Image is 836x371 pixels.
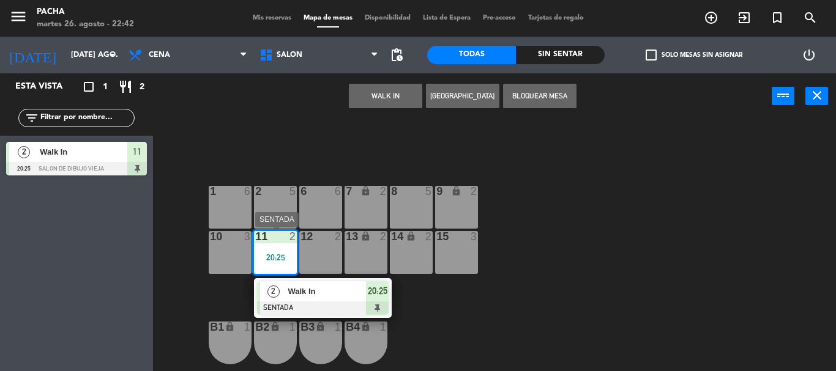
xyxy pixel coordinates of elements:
div: 2 [471,186,478,197]
button: close [805,87,828,105]
div: B2 [255,321,256,332]
span: pending_actions [389,48,404,62]
span: 2 [140,80,144,94]
i: close [810,88,824,103]
span: Walk In [288,285,366,298]
i: lock [406,231,416,241]
div: 1 [289,321,297,332]
i: lock [360,321,371,332]
span: Walk In [40,145,127,158]
span: Pre-acceso [477,15,522,21]
i: lock [270,321,280,332]
div: SENTADA [255,212,299,227]
span: 20:25 [368,284,387,298]
span: Disponibilidad [359,15,417,21]
i: exit_to_app [737,10,752,25]
button: WALK IN [349,84,422,108]
div: 2 [425,231,433,242]
div: 1 [335,321,342,332]
div: 12 [300,231,301,242]
span: Cena [149,51,170,59]
i: crop_square [81,79,96,94]
span: Mis reservas [247,15,297,21]
div: 11 [255,231,256,242]
i: lock [451,186,461,196]
div: 2 [380,231,387,242]
div: 3 [471,231,478,242]
i: turned_in_not [770,10,785,25]
i: restaurant [118,79,133,94]
div: Sin sentar [516,46,605,64]
div: 2 [335,231,342,242]
div: 2 [289,231,297,242]
i: add_circle_outline [704,10,718,25]
button: menu [9,7,28,30]
button: Bloquear Mesa [503,84,577,108]
input: Filtrar por nombre... [39,111,134,125]
div: 6 [244,186,252,197]
div: 20:25 [254,253,297,262]
span: SALON [277,51,302,59]
span: 2 [267,285,280,298]
i: lock [315,321,326,332]
div: Todas [427,46,516,64]
i: lock [360,231,371,241]
i: menu [9,7,28,26]
i: filter_list [24,111,39,125]
div: 5 [425,186,433,197]
i: power_settings_new [802,48,816,62]
i: lock [225,321,235,332]
div: 6 [300,186,301,197]
i: arrow_drop_down [105,48,119,62]
span: 11 [133,144,141,159]
span: Mapa de mesas [297,15,359,21]
div: 9 [436,186,437,197]
div: 5 [289,186,297,197]
i: search [803,10,818,25]
i: lock [360,186,371,196]
div: 15 [436,231,437,242]
div: 6 [335,186,342,197]
div: martes 26. agosto - 22:42 [37,18,134,31]
div: 2 [380,186,387,197]
div: 3 [244,231,252,242]
button: [GEOGRAPHIC_DATA] [426,84,499,108]
span: check_box_outline_blank [646,50,657,61]
span: 2 [18,146,30,158]
div: 1 [380,321,387,332]
div: Esta vista [6,79,88,94]
i: power_input [776,88,791,103]
div: Pacha [37,6,134,18]
div: 1 [244,321,252,332]
label: Solo mesas sin asignar [646,50,742,61]
button: power_input [772,87,794,105]
span: 1 [103,80,108,94]
div: 2 [255,186,256,197]
div: B3 [300,321,301,332]
span: Tarjetas de regalo [522,15,590,21]
span: Lista de Espera [417,15,477,21]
